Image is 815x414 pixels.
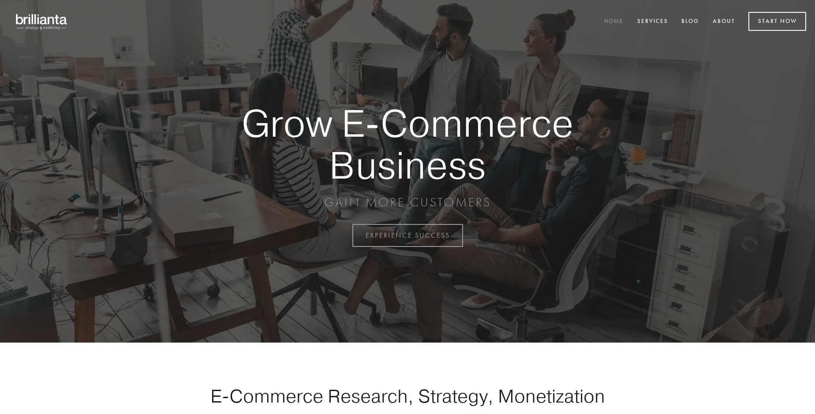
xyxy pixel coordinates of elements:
a: Home [598,15,629,29]
a: EXPERIENCE SUCCESS [352,224,463,247]
a: About [707,15,741,29]
strong: Grow E-Commerce Business [211,102,604,186]
img: brillianta - research, strategy, marketing [9,9,75,34]
p: GAIN MORE CUSTOMERS [211,194,604,210]
h1: E-Commerce Research, Strategy, Monetization [183,385,632,407]
a: Services [632,15,674,29]
a: Blog [676,15,705,29]
a: Start Now [748,12,806,31]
